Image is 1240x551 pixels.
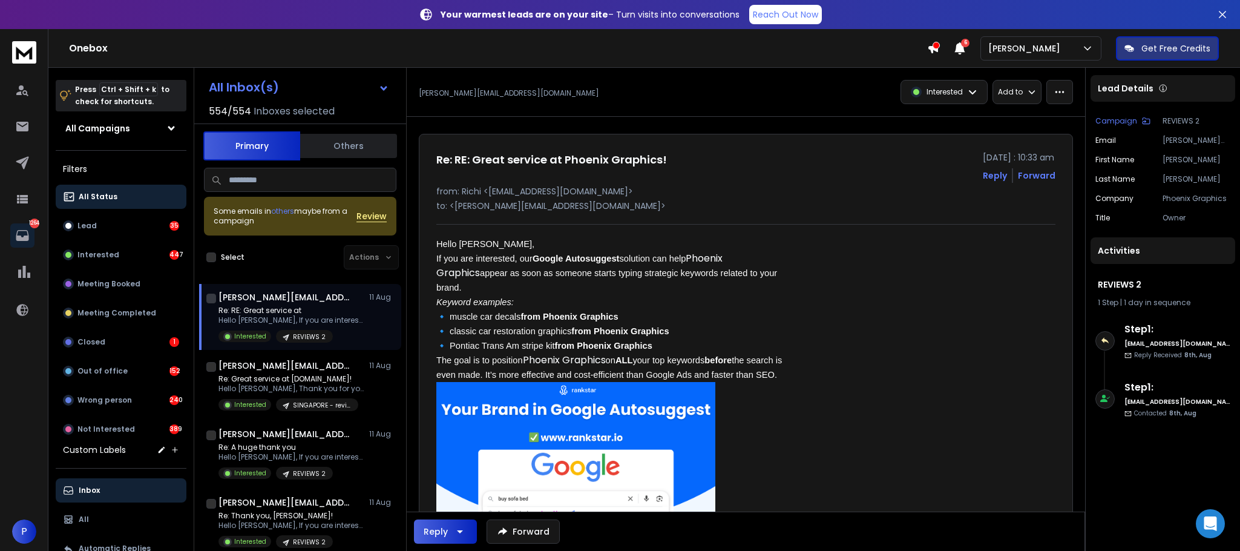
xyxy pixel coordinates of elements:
[1196,509,1225,538] div: Open Intercom Messenger
[369,361,396,371] p: 11 Aug
[218,374,364,384] p: Re: Great service at [DOMAIN_NAME]!
[56,330,186,354] button: Closed1
[1124,322,1230,337] h6: Step 1 :
[293,538,326,547] p: REVIEWS 2
[1124,339,1230,348] h6: [EMAIL_ADDRESS][DOMAIN_NAME]
[77,395,132,405] p: Wrong person
[30,219,39,228] p: 1264
[1163,136,1230,145] p: [PERSON_NAME][EMAIL_ADDRESS][DOMAIN_NAME]
[214,206,356,226] div: Some emails in maybe from a campaign
[753,8,818,21] p: Reach Out Now
[571,326,669,336] span: from Phoenix Graphics
[56,507,186,532] button: All
[1124,397,1230,406] h6: [EMAIL_ADDRESS][DOMAIN_NAME]
[63,444,126,456] h3: Custom Labels
[1184,351,1212,360] span: 8th, Aug
[169,337,179,347] div: 1
[369,292,396,302] p: 11 Aug
[56,214,186,238] button: Lead35
[1163,174,1230,184] p: [PERSON_NAME]
[436,151,667,168] h1: Re: RE: Great service at Phoenix Graphics!
[1134,409,1196,418] p: Contacted
[369,429,396,439] p: 11 Aug
[169,250,179,260] div: 447
[1098,82,1153,94] p: Lead Details
[927,87,963,97] p: Interested
[209,81,279,93] h1: All Inbox(s)
[424,526,448,538] div: Reply
[12,520,36,544] button: P
[1095,213,1110,223] p: Title
[436,312,520,322] span: 🔹 muscle car decals
[56,272,186,296] button: Meeting Booked
[1163,194,1230,203] p: Phoenix Graphics
[436,185,1055,197] p: from: Richi <[EMAIL_ADDRESS][DOMAIN_NAME]>
[1098,279,1228,291] h1: REVIEWS 2
[356,210,387,222] button: Review
[1095,174,1135,184] p: Last Name
[293,401,351,410] p: SINGAPORE - reviews
[1095,116,1150,126] button: Campaign
[56,116,186,140] button: All Campaigns
[1095,116,1137,126] p: Campaign
[293,332,326,341] p: REVIEWS 2
[436,297,514,307] span: Keyword examples:
[77,366,128,376] p: Out of office
[1098,298,1228,308] div: |
[606,355,615,365] span: on
[218,384,364,394] p: Hello [PERSON_NAME], Thank you for your
[555,341,652,351] span: from Phoenix Graphics
[520,312,618,322] span: from Phoenix Graphics
[749,5,822,24] a: Reach Out Now
[218,511,364,521] p: Re: Thank you, [PERSON_NAME]!
[218,521,364,530] p: Hello [PERSON_NAME], If you are interested,
[203,131,300,160] button: Primary
[56,185,186,209] button: All Status
[56,417,186,441] button: Not Interested389
[77,250,119,260] p: Interested
[988,42,1065,54] p: [PERSON_NAME]
[12,41,36,64] img: logo
[436,353,790,382] div: Phoenix Graphics
[1116,36,1219,61] button: Get Free Credits
[983,170,1007,182] button: Reply
[983,151,1055,163] p: [DATE] : 10:33 am
[436,382,715,539] img: AD_4nXdKayYIK0BRgBlhy5HDM6hpP1N_2D2-lS9zOGselfeo00bFOTTnJRvetNDIEfTd-dttzN5J0i4698BjIxg0GiUFLQ52d...
[300,133,397,159] button: Others
[221,252,244,262] label: Select
[56,388,186,412] button: Wrong person240
[615,355,633,365] span: ALL
[199,75,399,99] button: All Inbox(s)
[218,291,352,303] h1: [PERSON_NAME][EMAIL_ADDRESS][DOMAIN_NAME]
[218,315,364,325] p: Hello [PERSON_NAME], If you are interested,
[1091,237,1235,264] div: Activities
[65,122,130,134] h1: All Campaigns
[218,306,364,315] p: Re: RE: Great service at
[1018,170,1055,182] div: Forward
[234,537,266,546] p: Interested
[218,360,352,372] h1: [PERSON_NAME][EMAIL_ADDRESS][PERSON_NAME][DOMAIN_NAME]
[79,192,117,202] p: All Status
[56,359,186,383] button: Out of office152
[1095,155,1134,165] p: First Name
[1163,213,1230,223] p: Owner
[77,308,156,318] p: Meeting Completed
[271,206,294,216] span: others
[234,400,266,409] p: Interested
[169,366,179,376] div: 152
[436,200,1055,212] p: to: <[PERSON_NAME][EMAIL_ADDRESS][DOMAIN_NAME]>
[77,279,140,289] p: Meeting Booked
[77,337,105,347] p: Closed
[436,326,571,336] span: 🔹 classic car restoration graphics
[56,160,186,177] h3: Filters
[1163,155,1230,165] p: [PERSON_NAME]
[436,268,779,292] span: appear as soon as someone starts typing strategic keywords related to your brand.
[77,221,97,231] p: Lead
[218,443,364,452] p: Re: A huge thank you
[254,104,335,119] h3: Inboxes selected
[619,254,686,263] span: solution can help
[293,469,326,478] p: REVIEWS 2
[533,254,620,263] span: Google Autosuggest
